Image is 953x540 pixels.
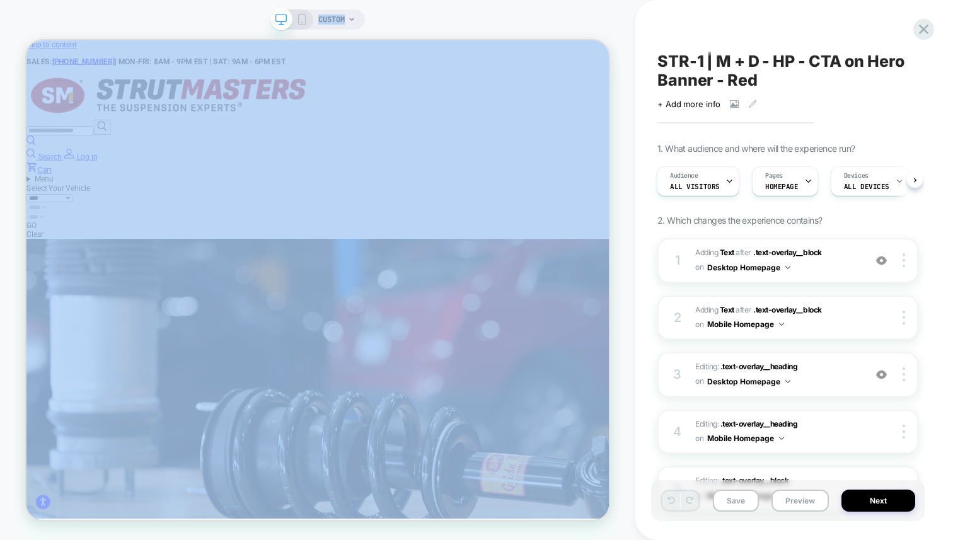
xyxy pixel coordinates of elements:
button: Desktop Homepage [707,260,790,275]
img: down arrow [779,323,784,326]
strong: | MON-FRI: 8AM - 9PM EST | SAT: 9AM - 6PM EST [117,22,345,34]
div: 3 [671,363,684,386]
img: down arrow [785,266,790,269]
div: 1 [671,249,684,272]
b: Text [720,248,734,257]
span: .text-overlay__block [753,305,822,314]
span: Audience [670,171,698,180]
span: AFTER [736,248,751,257]
img: close [903,367,905,381]
button: Mobile Homepage [707,430,784,446]
span: Editing : [695,474,858,503]
b: Text [720,305,734,314]
span: 2. Which changes the experience contains? [657,215,822,226]
a: [PHONE_NUMBER] [34,22,117,34]
div: 4 [671,420,684,443]
button: search button [90,106,113,126]
span: .text-overlay__heading [720,362,798,371]
img: close [903,253,905,267]
span: Editing : [695,360,858,389]
span: .text-overlay__heading [720,419,798,428]
span: on [695,260,703,274]
img: down arrow [785,380,790,383]
img: crossed eye [876,255,887,266]
span: + Add more info [657,99,720,109]
img: crossed eye [876,369,887,380]
span: Editing : [695,417,858,447]
span: .text-overlay__block [753,248,822,257]
span: on [695,318,703,331]
a: Log in [49,149,95,161]
span: Search [16,149,47,161]
span: AFTER [736,305,751,314]
img: close [903,311,905,325]
span: Adding [695,248,734,257]
span: Pages [765,171,783,180]
span: HOMEPAGE [765,182,799,191]
button: Preview [771,490,829,512]
img: close [903,425,905,439]
span: Menu [11,179,36,191]
div: 5 [671,478,684,500]
span: .text-overlay__block [720,476,789,485]
span: Adding [695,305,734,314]
span: on [695,432,703,445]
button: Desktop Homepage [707,374,790,389]
span: CUSTOM [318,9,345,30]
span: Devices [844,171,869,180]
div: 2 [671,306,684,329]
span: STR-1 | M + D - HP - CTA on Hero Banner - Red [657,52,918,89]
span: 1. What audience and where will the experience run? [657,143,855,154]
span: All Visitors [670,182,720,191]
img: down arrow [779,437,784,440]
span: Log in [67,149,95,161]
span: ALL DEVICES [844,182,889,191]
span: Cart [15,167,33,179]
button: Next [841,490,915,512]
button: Mobile Homepage [707,316,784,332]
button: Save [713,490,759,512]
span: on [695,374,703,388]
